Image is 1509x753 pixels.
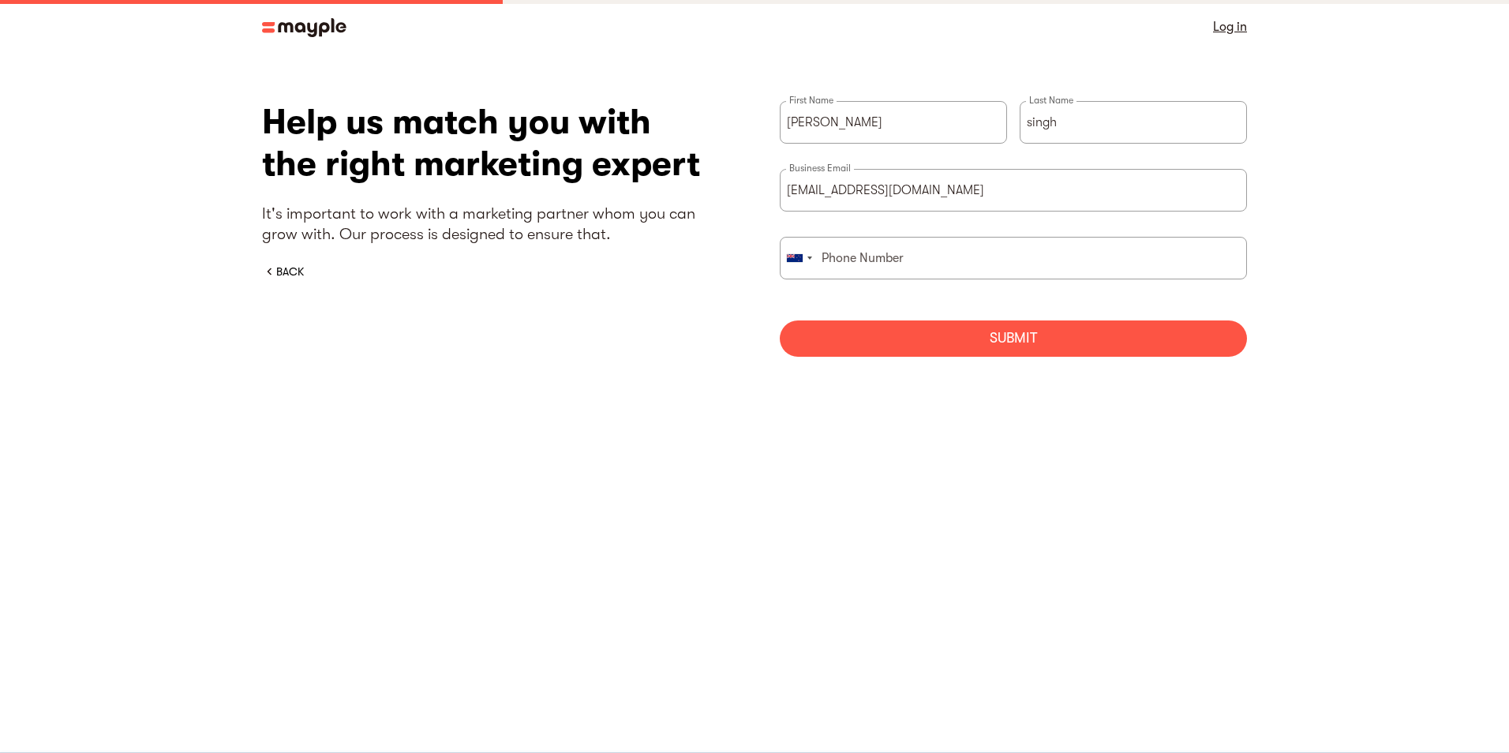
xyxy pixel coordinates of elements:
label: First Name [786,94,837,107]
a: Log in [1213,16,1247,38]
label: Business Email [786,162,854,174]
label: Last Name [1026,94,1077,107]
form: briefForm [780,101,1247,357]
h1: Help us match you with the right marketing expert [262,101,729,185]
div: BACK [276,264,304,279]
input: Phone Number [780,237,1247,279]
div: New Zealand: +64 [781,238,817,279]
p: It's important to work with a marketing partner whom you can grow with. Our process is designed t... [262,204,729,245]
